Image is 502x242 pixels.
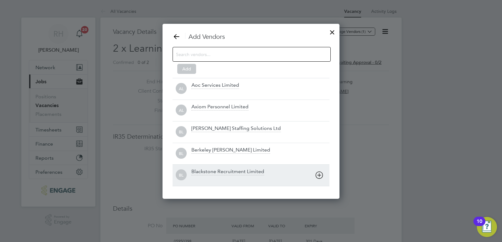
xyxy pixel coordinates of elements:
div: Axiom Personnel Limited [191,104,248,111]
button: Open Resource Center, 10 new notifications [477,217,497,237]
span: BL [176,148,187,159]
span: BL [176,170,187,181]
h3: Add Vendors [173,33,329,41]
button: Add [177,64,196,74]
div: Aoc Services Limited [191,82,239,89]
input: Search vendors... [176,50,317,58]
div: Blackstone Recruitment Limited [191,168,264,175]
div: 10 [477,221,482,229]
span: AL [176,105,187,116]
span: BL [176,126,187,137]
div: Berkeley [PERSON_NAME] Limited [191,147,270,154]
div: [PERSON_NAME] Staffing Solutions Ltd [191,125,281,132]
span: AL [176,83,187,94]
